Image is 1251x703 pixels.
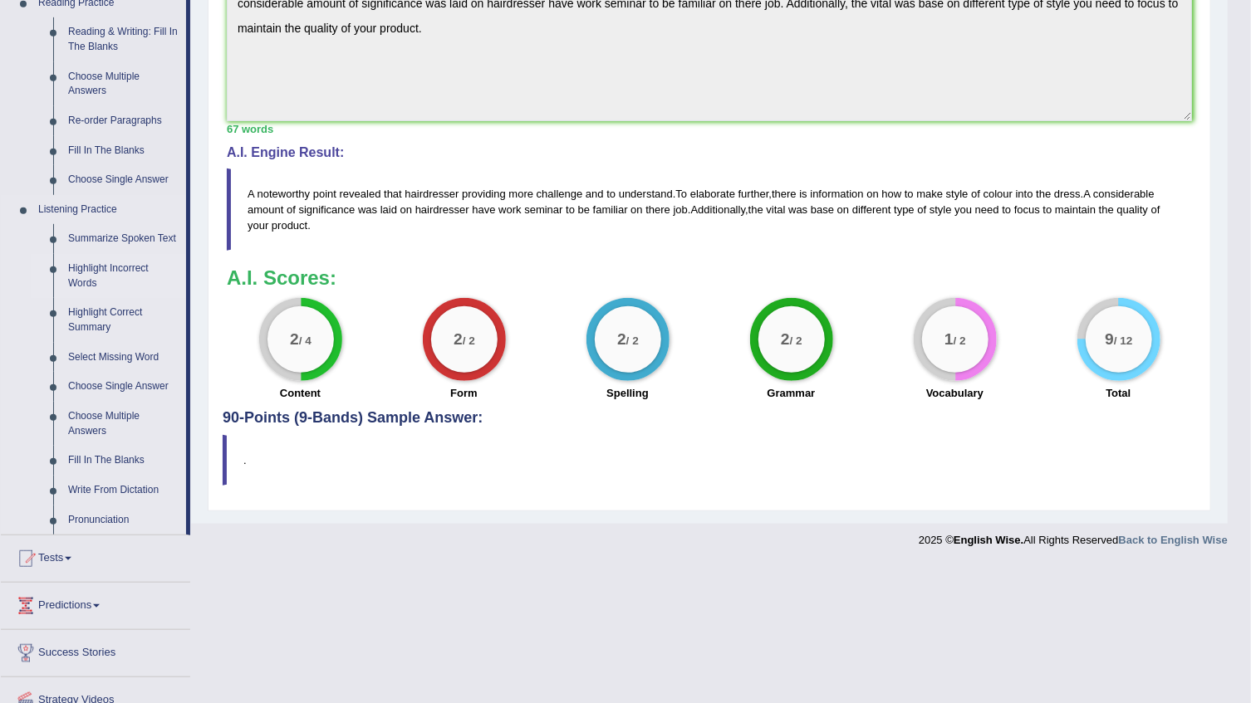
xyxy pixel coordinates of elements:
span: point [313,188,336,200]
a: Predictions [1,583,190,624]
a: Pronunciation [61,505,186,535]
a: Fill In The Blanks [61,136,186,166]
a: Highlight Incorrect Words [61,254,186,298]
span: the [1099,203,1114,216]
small: / 2 [462,334,474,347]
span: further [738,188,769,200]
span: on [400,203,412,216]
span: there [645,203,670,216]
span: style [946,188,969,200]
span: how [882,188,902,200]
span: type [894,203,915,216]
span: To [676,188,688,200]
span: the [748,203,763,216]
span: colour [984,188,1013,200]
a: Write From Dictation [61,476,186,505]
b: A.I. Scores: [227,266,336,289]
label: Grammar [768,385,816,401]
span: there [772,188,797,200]
span: more [509,188,534,200]
a: Reading & Writing: Fill In The Blanks [61,17,186,61]
span: to [606,188,616,200]
span: be [578,203,590,216]
div: 2025 © All Rights Reserved [919,524,1228,548]
big: 1 [944,330,954,348]
span: that [384,188,402,200]
a: Tests [1,535,190,577]
span: product [272,219,307,232]
span: you [954,203,972,216]
span: A [1083,188,1090,200]
a: Summarize Spoken Text [61,224,186,254]
span: seminar [524,203,562,216]
span: to [566,203,575,216]
span: was [358,203,377,216]
a: Choose Single Answer [61,165,186,195]
big: 9 [1105,330,1114,348]
span: style [930,203,952,216]
span: understand [619,188,673,200]
span: your [248,219,268,232]
small: / 2 [789,334,802,347]
span: of [1151,203,1160,216]
big: 2 [454,330,463,348]
label: Content [280,385,321,401]
span: hairdresser [405,188,459,200]
span: A [248,188,254,200]
span: elaborate [690,188,735,200]
span: work [498,203,521,216]
a: Choose Multiple Answers [61,62,186,106]
span: focus [1014,203,1040,216]
span: familiar [593,203,628,216]
a: Highlight Correct Summary [61,298,186,342]
blockquote: . , . . , . [227,168,1192,251]
a: Choose Single Answer [61,372,186,402]
span: on [837,203,849,216]
small: / 2 [625,334,638,347]
big: 2 [290,330,299,348]
span: providing [462,188,506,200]
span: of [917,203,926,216]
span: into [1016,188,1033,200]
span: base [811,203,834,216]
span: to [1043,203,1052,216]
h4: A.I. Engine Result: [227,145,1192,160]
span: laid [380,203,397,216]
label: Total [1106,385,1131,401]
span: hairdresser [415,203,469,216]
span: amount [248,203,283,216]
span: to [905,188,914,200]
label: Form [450,385,478,401]
span: on [866,188,878,200]
span: job [674,203,688,216]
span: of [287,203,296,216]
a: Success Stories [1,630,190,671]
big: 2 [781,330,790,348]
span: have [472,203,495,216]
div: 67 words [227,121,1192,137]
strong: English Wise. [954,534,1023,546]
a: Fill In The Blanks [61,446,186,476]
span: on [630,203,642,216]
a: Back to English Wise [1119,534,1228,546]
small: / 4 [298,334,311,347]
span: different [852,203,891,216]
small: / 2 [953,334,965,347]
span: was [788,203,807,216]
span: noteworthy [258,188,311,200]
span: quality [1117,203,1149,216]
blockquote: . [223,435,1196,486]
label: Spelling [606,385,649,401]
small: / 12 [1114,334,1133,347]
label: Vocabulary [926,385,984,401]
span: considerable [1093,188,1155,200]
a: Select Missing Word [61,343,186,373]
a: Re-order Paragraphs [61,106,186,136]
span: maintain [1055,203,1096,216]
span: challenge [537,188,583,200]
span: dress [1054,188,1081,200]
span: to [1002,203,1011,216]
big: 2 [617,330,626,348]
span: is [799,188,807,200]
